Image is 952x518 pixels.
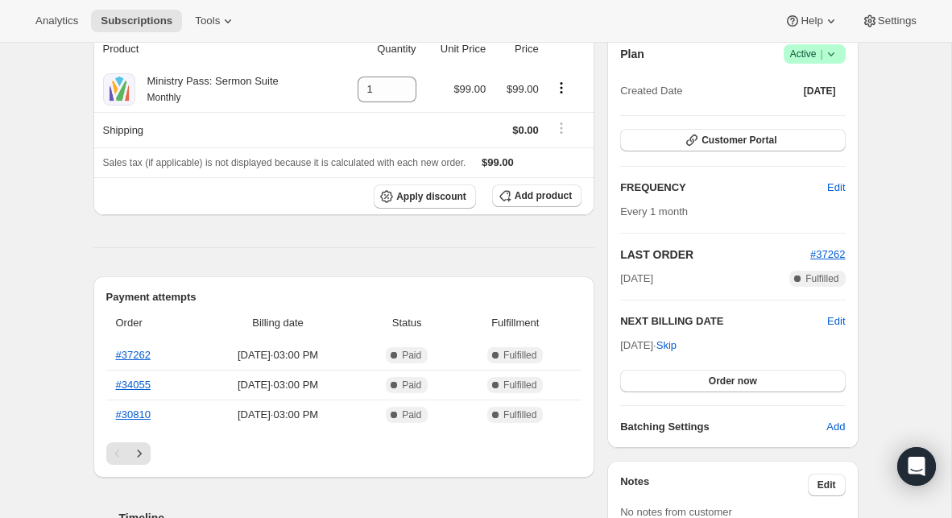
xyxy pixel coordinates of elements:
nav: Pagination [106,442,582,465]
button: Edit [808,474,846,496]
span: [DATE] [804,85,836,97]
span: [DATE] · 03:00 PM [201,347,355,363]
div: Ministry Pass: Sermon Suite [135,73,279,106]
h2: NEXT BILLING DATE [620,313,827,329]
span: Order now [709,375,757,387]
span: Active [790,46,839,62]
button: Order now [620,370,845,392]
span: $99.00 [453,83,486,95]
h6: Batching Settings [620,419,826,435]
span: $99.00 [507,83,539,95]
h2: Payment attempts [106,289,582,305]
span: Paid [402,349,421,362]
th: Shipping [93,112,334,147]
span: Fulfillment [458,315,572,331]
span: | [820,48,822,60]
h3: Notes [620,474,808,496]
h2: Plan [620,46,644,62]
button: Apply discount [374,184,476,209]
span: Settings [878,15,917,27]
button: #37262 [810,247,845,263]
span: [DATE] [620,271,653,287]
span: $0.00 [512,124,539,136]
button: Next [128,442,151,465]
span: Every 1 month [620,205,688,218]
span: [DATE] · 03:00 PM [201,407,355,423]
button: Product actions [548,79,574,97]
span: Tools [195,15,220,27]
button: Tools [185,10,246,32]
span: Subscriptions [101,15,172,27]
span: [DATE] · [620,339,677,351]
span: Created Date [620,83,682,99]
span: Fulfilled [805,272,838,285]
span: Status [365,315,449,331]
a: #30810 [116,408,151,421]
h2: LAST ORDER [620,247,810,263]
span: Paid [402,408,421,421]
th: Quantity [334,31,421,67]
button: [DATE] [794,80,846,102]
div: Open Intercom Messenger [897,447,936,486]
span: Billing date [201,315,355,331]
span: Sales tax (if applicable) is not displayed because it is calculated with each new order. [103,157,466,168]
button: Add product [492,184,582,207]
span: Apply discount [396,190,466,203]
a: #37262 [810,248,845,260]
a: #37262 [116,349,151,361]
button: Shipping actions [548,119,574,137]
button: Edit [817,175,855,201]
span: Analytics [35,15,78,27]
button: Skip [647,333,686,358]
span: Edit [817,479,836,491]
th: Price [490,31,544,67]
img: product img [103,73,135,106]
button: Customer Portal [620,129,845,151]
span: Add [826,419,845,435]
button: Add [817,414,855,440]
th: Order [106,305,197,341]
button: Edit [827,313,845,329]
small: Monthly [147,92,181,103]
span: Fulfilled [503,379,536,392]
span: Add product [515,189,572,202]
button: Help [775,10,848,32]
button: Settings [852,10,926,32]
th: Unit Price [421,31,491,67]
span: $99.00 [482,156,514,168]
span: Help [801,15,822,27]
span: Skip [656,338,677,354]
span: Customer Portal [702,134,776,147]
button: Analytics [26,10,88,32]
span: Edit [827,180,845,196]
span: Fulfilled [503,349,536,362]
span: Paid [402,379,421,392]
span: [DATE] · 03:00 PM [201,377,355,393]
th: Product [93,31,334,67]
a: #34055 [116,379,151,391]
button: Subscriptions [91,10,182,32]
h2: FREQUENCY [620,180,827,196]
span: Fulfilled [503,408,536,421]
span: No notes from customer [620,506,732,518]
